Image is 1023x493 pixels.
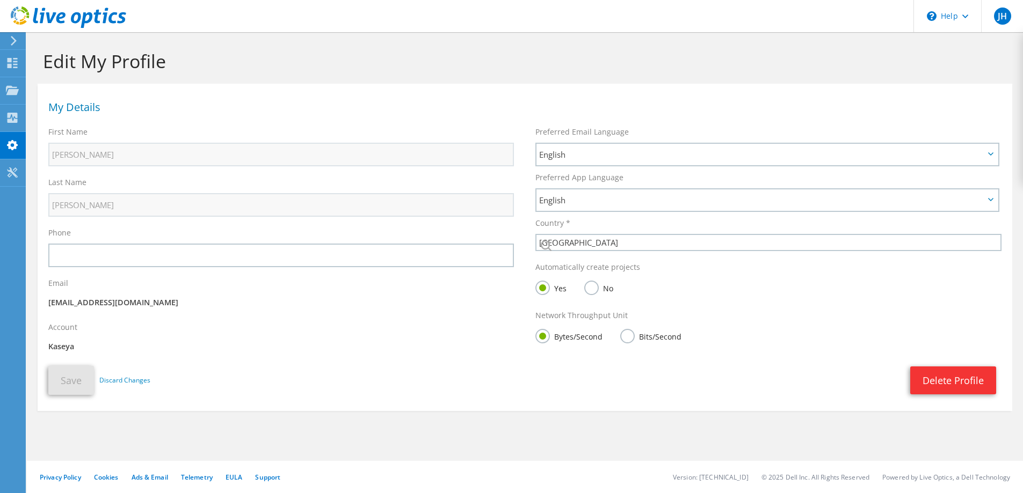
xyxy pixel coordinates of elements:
span: JH [994,8,1011,25]
h1: My Details [48,102,996,113]
label: Network Throughput Unit [535,310,628,321]
li: Version: [TECHNICAL_ID] [673,473,749,482]
a: Ads & Email [132,473,168,482]
label: Yes [535,281,567,294]
label: Last Name [48,177,86,188]
label: No [584,281,613,294]
label: Preferred App Language [535,172,623,183]
label: Account [48,322,77,333]
svg: \n [927,11,937,21]
span: English [539,148,984,161]
li: Powered by Live Optics, a Dell Technology [882,473,1010,482]
label: Bits/Second [620,329,681,342]
label: Automatically create projects [535,262,640,273]
label: First Name [48,127,88,137]
a: Cookies [94,473,119,482]
a: Delete Profile [910,366,996,394]
span: English [539,194,984,207]
label: Country * [535,218,570,229]
a: Support [255,473,280,482]
a: Telemetry [181,473,213,482]
li: © 2025 Dell Inc. All Rights Reserved [761,473,869,482]
h1: Edit My Profile [43,50,1002,72]
a: Discard Changes [99,374,150,386]
label: Phone [48,227,71,238]
a: EULA [226,473,242,482]
a: Privacy Policy [40,473,81,482]
p: Kaseya [48,341,514,352]
label: Bytes/Second [535,329,603,342]
label: Email [48,278,68,289]
label: Preferred Email Language [535,127,629,137]
button: Save [48,366,94,395]
p: [EMAIL_ADDRESS][DOMAIN_NAME] [48,297,514,308]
